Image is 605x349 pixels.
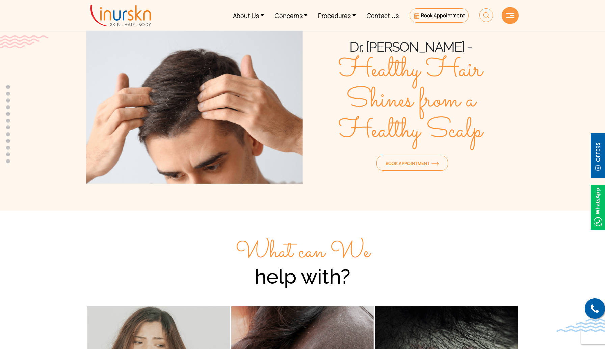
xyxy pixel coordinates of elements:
a: Procedures [313,3,361,28]
img: orange-arrow [431,162,439,166]
div: help with? [86,238,519,289]
div: Dr. [PERSON_NAME] - [302,38,519,55]
a: Contact Us [361,3,404,28]
a: About Us [228,3,269,28]
img: HeaderSearch [479,8,493,22]
h1: Healthy Hair Shines from a Healthy Scalp [302,55,519,146]
a: Book Appointment [410,8,469,23]
img: bluewave [556,319,605,332]
img: Whatsappicon [591,185,605,230]
span: What can We [236,234,370,270]
img: inurskn-logo [90,5,151,26]
img: offerBt [591,133,605,178]
span: Book Appointment [386,160,439,166]
a: Concerns [269,3,313,28]
a: Whatsappicon [591,203,605,210]
span: Book Appointment [421,12,465,19]
a: Book Appointmentorange-arrow [376,156,448,171]
img: Banner Image [86,27,302,184]
img: hamLine.svg [506,13,514,18]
